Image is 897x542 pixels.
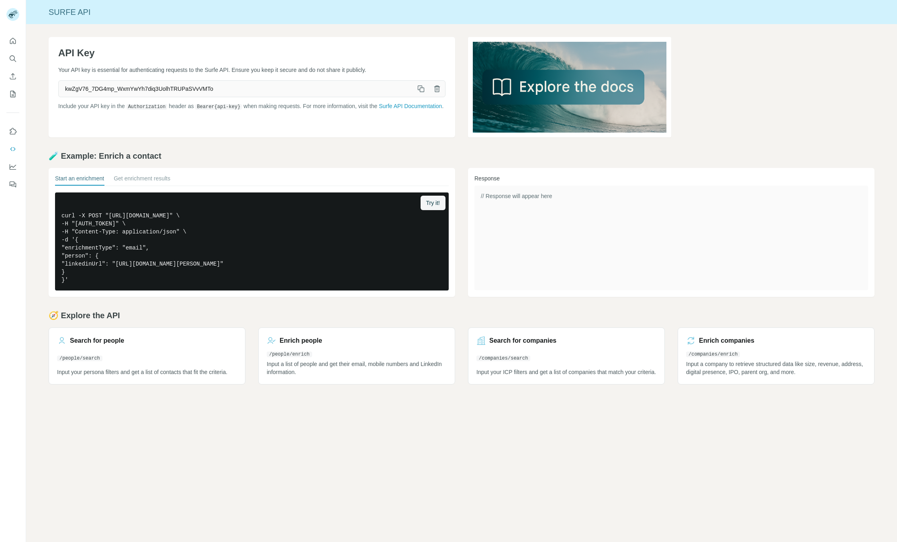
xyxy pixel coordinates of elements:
[678,327,875,385] a: Enrich companies/companies/enrichInput a company to retrieve structured data like size, revenue, ...
[476,368,656,376] p: Input your ICP filters and get a list of companies that match your criteria.
[267,360,447,376] p: Input a list of people and get their email, mobile numbers and LinkedIn information.
[6,34,19,48] button: Quick start
[70,336,124,346] h3: Search for people
[55,174,104,186] button: Start an enrichment
[195,104,242,110] code: Bearer {api-key}
[127,104,168,110] code: Authorization
[49,327,245,385] a: Search for people/people/searchInput your persona filters and get a list of contacts that fit the...
[699,336,754,346] h3: Enrich companies
[686,360,866,376] p: Input a company to retrieve structured data like size, revenue, address, digital presence, IPO, p...
[280,336,322,346] h3: Enrich people
[686,352,740,357] code: /companies/enrich
[57,356,102,361] code: /people/search
[6,51,19,66] button: Search
[474,174,868,182] h3: Response
[6,87,19,101] button: My lists
[426,199,440,207] span: Try it!
[26,6,897,18] div: Surfe API
[57,368,237,376] p: Input your persona filters and get a list of contacts that fit the criteria.
[114,174,170,186] button: Get enrichment results
[468,327,665,385] a: Search for companies/companies/searchInput your ICP filters and get a list of companies that matc...
[421,196,445,210] button: Try it!
[258,327,455,385] a: Enrich people/people/enrichInput a list of people and get their email, mobile numbers and LinkedI...
[476,356,530,361] code: /companies/search
[59,82,413,96] span: kwZgV76_7DG4mp_WxmYwYh7diq3UolhTRUPaSVvVMTo
[49,150,875,162] h2: 🧪 Example: Enrich a contact
[58,102,445,110] p: Include your API key in the header as when making requests. For more information, visit the .
[489,336,556,346] h3: Search for companies
[481,193,552,199] span: // Response will appear here
[49,310,875,321] h2: 🧭 Explore the API
[55,192,449,290] pre: curl -X POST "[URL][DOMAIN_NAME]" \ -H "[AUTH_TOKEN]" \ -H "Content-Type: application/json" \ -d ...
[6,160,19,174] button: Dashboard
[379,103,442,109] a: Surfe API Documentation
[58,47,445,59] h1: API Key
[6,142,19,156] button: Use Surfe API
[6,177,19,192] button: Feedback
[58,66,445,74] p: Your API key is essential for authenticating requests to the Surfe API. Ensure you keep it secure...
[267,352,312,357] code: /people/enrich
[6,69,19,84] button: Enrich CSV
[6,124,19,139] button: Use Surfe on LinkedIn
